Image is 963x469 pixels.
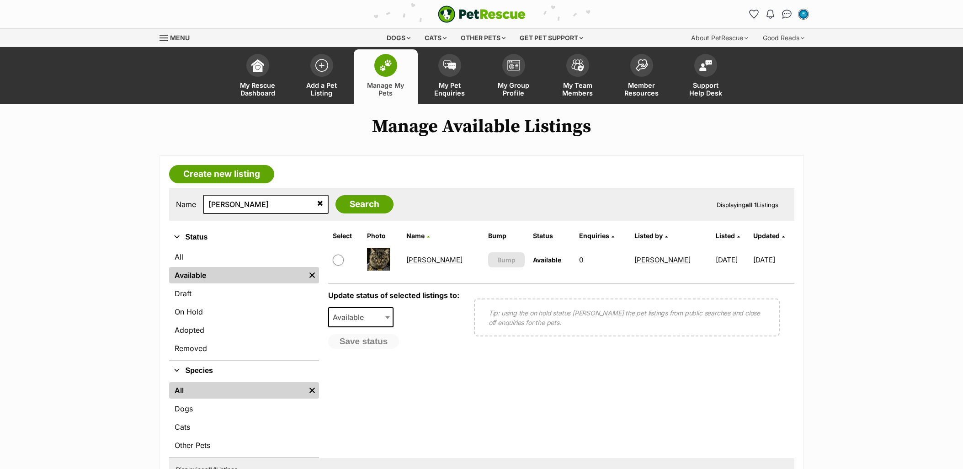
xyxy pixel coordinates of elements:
[610,49,674,104] a: Member Resources
[305,267,319,283] a: Remove filter
[169,247,319,360] div: Status
[429,81,470,97] span: My Pet Enquiries
[753,232,785,240] a: Updated
[699,60,712,71] img: help-desk-icon-fdf02630f3aa405de69fd3d07c3f3aa587a6932b1a1747fa1d2bba05be0121f9.svg
[489,308,765,327] p: Tip: using the on hold status [PERSON_NAME] the pet listings from public searches and close off e...
[406,232,425,240] span: Name
[169,400,319,417] a: Dogs
[634,232,663,240] span: Listed by
[557,81,598,97] span: My Team Members
[513,29,590,47] div: Get pet support
[634,232,668,240] a: Listed by
[169,267,305,283] a: Available
[579,232,609,240] span: translation missing: en.admin.listings.index.attributes.enquiries
[328,334,399,349] button: Save status
[766,10,774,19] img: notifications-46538b983faf8c2785f20acdc204bb7945ddae34d4c08c2a6579f10ce5e182be.svg
[717,201,778,208] span: Displaying Listings
[305,382,319,399] a: Remove filter
[363,229,402,243] th: Photo
[507,60,520,71] img: group-profile-icon-3fa3cf56718a62981997c0bc7e787c4b2cf8bcc04b72c1350f741eb67cf2f40e.svg
[301,81,342,97] span: Add a Pet Listing
[169,165,274,183] a: Create new listing
[169,249,319,265] a: All
[753,232,780,240] span: Updated
[329,311,373,324] span: Available
[796,7,811,21] button: My account
[529,229,575,243] th: Status
[169,419,319,435] a: Cats
[685,81,726,97] span: Support Help Desk
[712,244,752,276] td: [DATE]
[329,229,363,243] th: Select
[328,291,459,300] label: Update status of selected listings to:
[634,256,691,264] a: [PERSON_NAME]
[438,5,526,23] img: logo-e224e6f780fb5917bec1dbf3a21bbac754714ae5b6737aabdf751b685950b380.svg
[621,81,662,97] span: Member Resources
[169,380,319,457] div: Species
[482,49,546,104] a: My Group Profile
[354,49,418,104] a: Manage My Pets
[716,232,740,240] a: Listed
[488,252,525,267] button: Bump
[763,7,778,21] button: Notifications
[493,81,534,97] span: My Group Profile
[747,7,761,21] a: Favourites
[169,340,319,357] a: Removed
[226,49,290,104] a: My Rescue Dashboard
[753,244,793,276] td: [DATE]
[315,59,328,72] img: add-pet-listing-icon-0afa8454b4691262ce3f59096e99ab1cd57d4a30225e0717b998d2c9b9846f56.svg
[745,201,757,208] strong: all 1
[169,437,319,453] a: Other Pets
[484,229,529,243] th: Bump
[290,49,354,104] a: Add a Pet Listing
[497,255,516,265] span: Bump
[438,5,526,23] a: PetRescue
[170,34,190,42] span: Menu
[747,7,811,21] ul: Account quick links
[418,29,453,47] div: Cats
[380,29,417,47] div: Dogs
[169,285,319,302] a: Draft
[251,59,264,72] img: dashboard-icon-eb2f2d2d3e046f16d808141f083e7271f6b2e854fb5c12c21221c1fb7104beca.svg
[756,29,811,47] div: Good Reads
[674,49,738,104] a: Support Help Desk
[546,49,610,104] a: My Team Members
[406,256,463,264] a: [PERSON_NAME]
[160,29,196,45] a: Menu
[169,382,305,399] a: All
[575,244,629,276] td: 0
[716,232,735,240] span: Listed
[579,232,614,240] a: Enquiries
[418,49,482,104] a: My Pet Enquiries
[237,81,278,97] span: My Rescue Dashboard
[782,10,792,19] img: chat-41dd97257d64d25036548639549fe6c8038ab92f7586957e7f3b1b290dea8141.svg
[169,322,319,338] a: Adopted
[379,59,392,71] img: manage-my-pets-icon-02211641906a0b7f246fdf0571729dbe1e7629f14944591b6c1af311fb30b64b.svg
[685,29,755,47] div: About PetRescue
[780,7,794,21] a: Conversations
[533,256,561,264] span: Available
[176,200,196,208] label: Name
[365,81,406,97] span: Manage My Pets
[169,304,319,320] a: On Hold
[335,195,394,213] input: Search
[406,232,430,240] a: Name
[635,59,648,71] img: member-resources-icon-8e73f808a243e03378d46382f2149f9095a855e16c252ad45f914b54edf8863c.svg
[443,60,456,70] img: pet-enquiries-icon-7e3ad2cf08bfb03b45e93fb7055b45f3efa6380592205ae92323e6603595dc1f.svg
[169,231,319,243] button: Status
[454,29,512,47] div: Other pets
[799,10,808,19] img: Emily Middleton profile pic
[571,59,584,71] img: team-members-icon-5396bd8760b3fe7c0b43da4ab00e1e3bb1a5d9ba89233759b79545d2d3fc5d0d.svg
[169,365,319,377] button: Species
[328,307,394,327] span: Available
